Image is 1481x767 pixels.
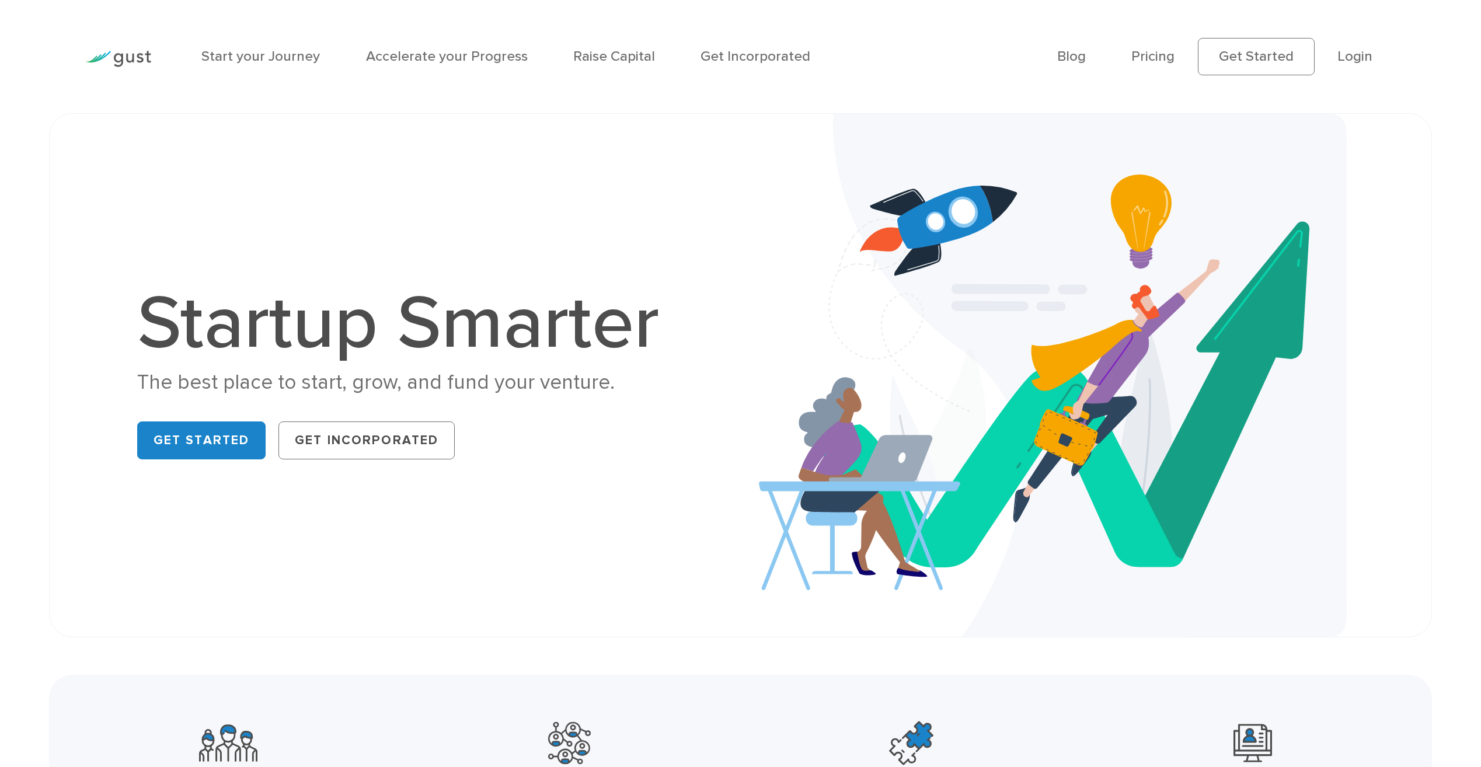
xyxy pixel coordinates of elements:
div: The best place to start, grow, and fund your venture. [137,369,681,396]
a: Raise Capital [573,48,655,65]
a: Accelerate your Progress [366,48,528,65]
a: Pricing [1131,48,1175,65]
a: Get Incorporated [701,48,810,65]
a: Login [1337,48,1372,65]
img: Gust Logo [86,51,151,67]
a: Start your Journey [201,48,320,65]
a: Get Incorporated [278,421,455,459]
a: Get Started [137,421,266,459]
a: Blog [1057,48,1086,65]
h1: Startup Smarter [137,285,681,361]
a: Get Started [1198,38,1315,75]
img: Startup Smarter Hero [759,114,1347,636]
